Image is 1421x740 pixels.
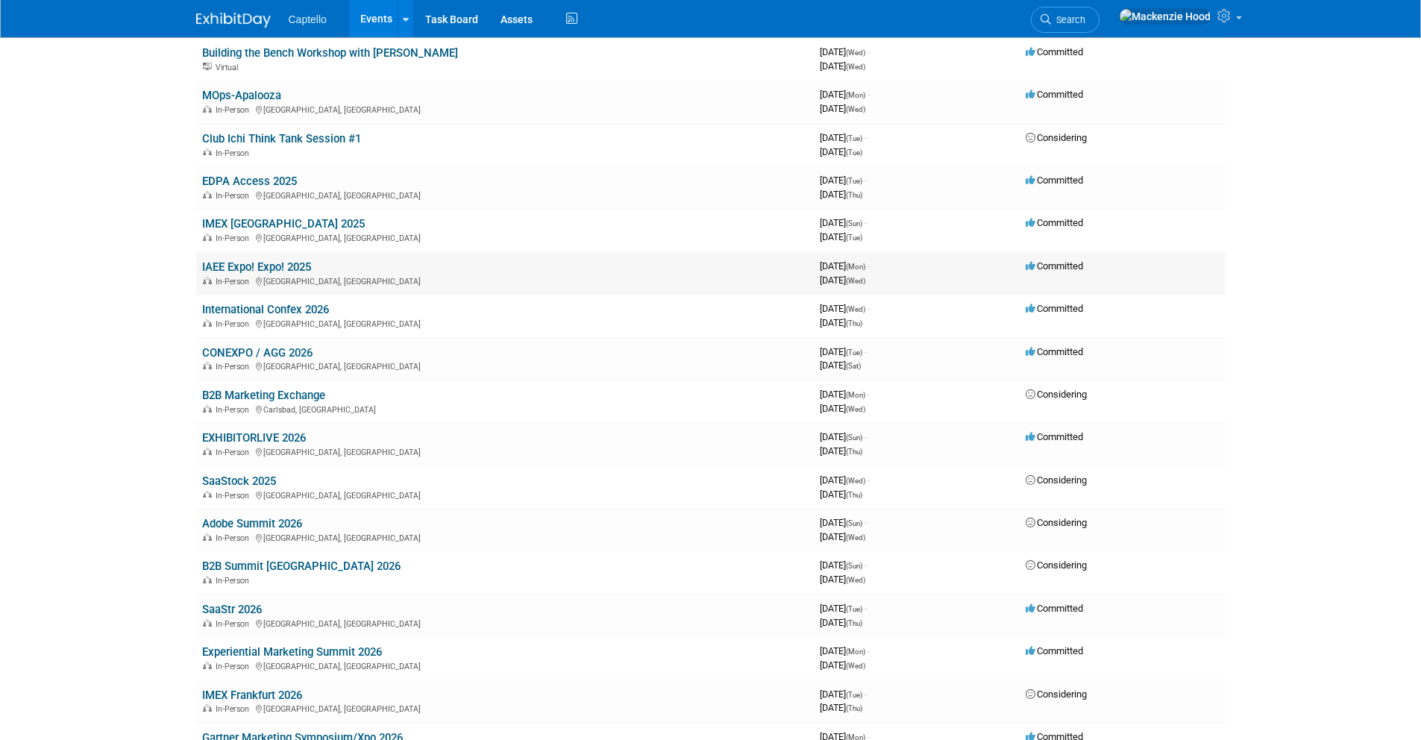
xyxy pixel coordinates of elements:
[1026,517,1087,528] span: Considering
[202,317,808,329] div: [GEOGRAPHIC_DATA], [GEOGRAPHIC_DATA]
[820,317,862,328] span: [DATE]
[820,445,862,457] span: [DATE]
[216,533,254,543] span: In-Person
[820,689,867,700] span: [DATE]
[202,360,808,371] div: [GEOGRAPHIC_DATA], [GEOGRAPHIC_DATA]
[868,303,870,314] span: -
[846,191,862,199] span: (Thu)
[846,348,862,357] span: (Tue)
[820,403,865,414] span: [DATE]
[846,477,865,485] span: (Wed)
[202,403,808,415] div: Carlsbad, [GEOGRAPHIC_DATA]
[865,217,867,228] span: -
[1026,389,1087,400] span: Considering
[868,474,870,486] span: -
[820,574,865,585] span: [DATE]
[846,177,862,185] span: (Tue)
[820,303,870,314] span: [DATE]
[868,389,870,400] span: -
[203,704,212,712] img: In-Person Event
[846,576,865,584] span: (Wed)
[820,60,865,72] span: [DATE]
[203,619,212,627] img: In-Person Event
[202,346,313,360] a: CONEXPO / AGG 2026
[1026,603,1083,614] span: Committed
[1026,431,1083,442] span: Committed
[1119,8,1211,25] img: Mackenzie Hood
[1031,7,1100,33] a: Search
[203,63,212,70] img: Virtual Event
[820,431,867,442] span: [DATE]
[865,132,867,143] span: -
[202,260,311,274] a: IAEE Expo! Expo! 2025
[846,605,862,613] span: (Tue)
[846,647,865,656] span: (Mon)
[868,46,870,57] span: -
[846,704,862,712] span: (Thu)
[202,389,325,402] a: B2B Marketing Exchange
[1026,689,1087,700] span: Considering
[846,562,862,570] span: (Sun)
[202,617,808,629] div: [GEOGRAPHIC_DATA], [GEOGRAPHIC_DATA]
[202,89,281,102] a: MOps-Apalooza
[846,134,862,142] span: (Tue)
[820,517,867,528] span: [DATE]
[820,146,862,157] span: [DATE]
[846,405,865,413] span: (Wed)
[203,191,212,198] img: In-Person Event
[820,260,870,272] span: [DATE]
[1026,303,1083,314] span: Committed
[202,659,808,671] div: [GEOGRAPHIC_DATA], [GEOGRAPHIC_DATA]
[216,576,254,586] span: In-Person
[202,517,302,530] a: Adobe Summit 2026
[216,448,254,457] span: In-Person
[846,91,865,99] span: (Mon)
[202,231,808,243] div: [GEOGRAPHIC_DATA], [GEOGRAPHIC_DATA]
[820,702,862,713] span: [DATE]
[846,105,865,113] span: (Wed)
[216,704,254,714] span: In-Person
[865,689,867,700] span: -
[196,13,271,28] img: ExhibitDay
[202,103,808,115] div: [GEOGRAPHIC_DATA], [GEOGRAPHIC_DATA]
[820,132,867,143] span: [DATE]
[846,48,865,57] span: (Wed)
[820,89,870,100] span: [DATE]
[1026,217,1083,228] span: Committed
[846,277,865,285] span: (Wed)
[846,662,865,670] span: (Wed)
[202,275,808,286] div: [GEOGRAPHIC_DATA], [GEOGRAPHIC_DATA]
[846,63,865,71] span: (Wed)
[203,233,212,241] img: In-Person Event
[203,319,212,327] img: In-Person Event
[202,132,361,145] a: Club Ichi Think Tank Session #1
[1051,14,1085,25] span: Search
[846,319,862,327] span: (Thu)
[846,519,862,527] span: (Sun)
[820,645,870,656] span: [DATE]
[1026,260,1083,272] span: Committed
[846,691,862,699] span: (Tue)
[216,491,254,501] span: In-Person
[820,489,862,500] span: [DATE]
[820,46,870,57] span: [DATE]
[1026,474,1087,486] span: Considering
[865,346,867,357] span: -
[216,319,254,329] span: In-Person
[202,559,401,573] a: B2B Summit [GEOGRAPHIC_DATA] 2026
[820,189,862,200] span: [DATE]
[820,175,867,186] span: [DATE]
[203,362,212,369] img: In-Person Event
[203,148,212,156] img: In-Person Event
[820,389,870,400] span: [DATE]
[846,448,862,456] span: (Thu)
[846,491,862,499] span: (Thu)
[820,474,870,486] span: [DATE]
[865,175,867,186] span: -
[846,263,865,271] span: (Mon)
[202,474,276,488] a: SaaStock 2025
[216,191,254,201] span: In-Person
[216,619,254,629] span: In-Person
[846,391,865,399] span: (Mon)
[202,645,382,659] a: Experiential Marketing Summit 2026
